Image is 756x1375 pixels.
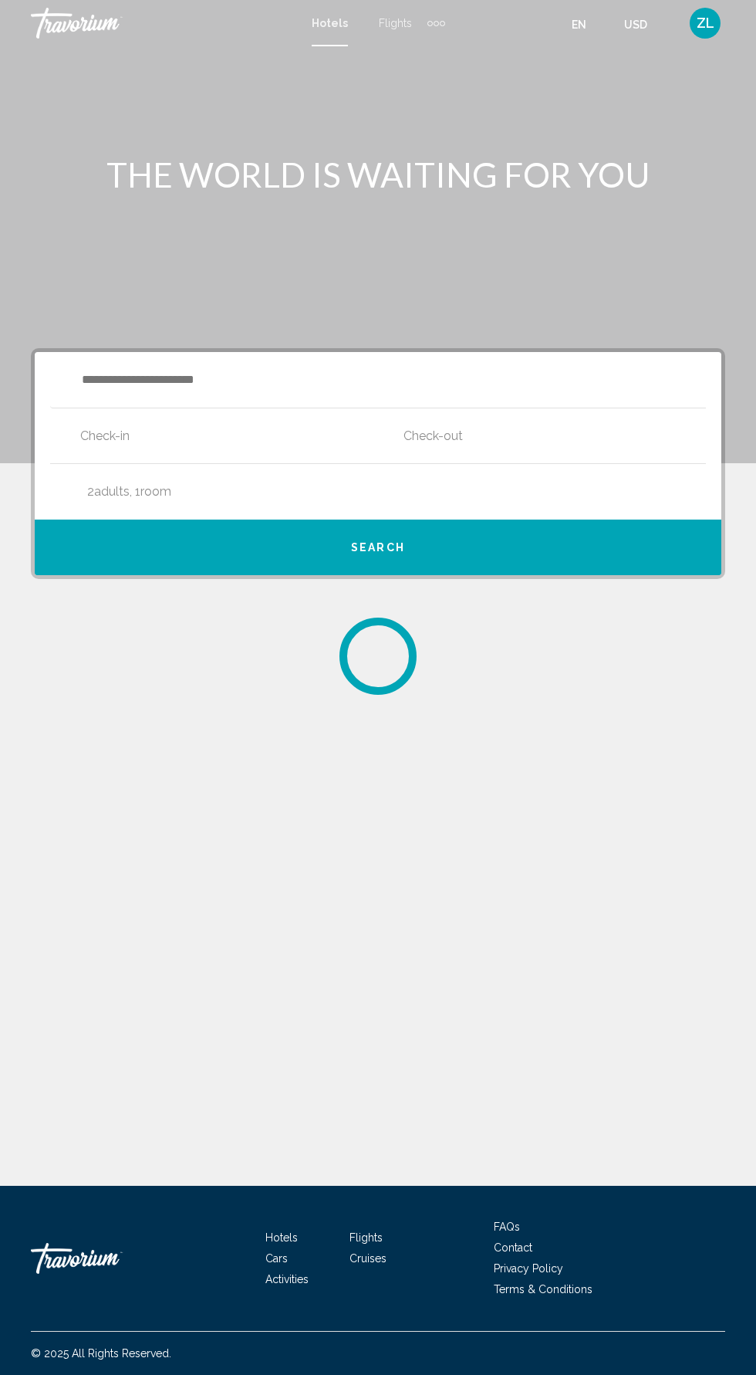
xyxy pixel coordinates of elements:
[624,19,647,31] span: USD
[494,1262,563,1275] a: Privacy Policy
[35,352,721,575] div: Search widget
[351,542,405,554] span: Search
[379,17,412,29] a: Flights
[349,1252,386,1265] a: Cruises
[265,1231,298,1244] a: Hotels
[312,17,348,29] a: Hotels
[94,484,130,499] span: Adults
[494,1283,592,1295] a: Terms & Conditions
[265,1273,309,1285] a: Activities
[494,1221,520,1233] a: FAQs
[572,13,601,36] button: Change language
[35,464,721,520] button: Travelers: 2 adults, 0 children
[87,481,130,503] span: 2
[349,1231,383,1244] a: Flights
[697,15,714,31] span: ZL
[494,1241,532,1254] a: Contact
[685,7,725,39] button: User Menu
[31,1235,185,1282] a: Travorium
[31,8,296,39] a: Travorium
[35,520,721,575] button: Search
[89,154,667,195] h1: THE WORLD IS WAITING FOR YOU
[265,1252,288,1265] a: Cars
[624,13,662,36] button: Change currency
[31,1347,171,1360] span: © 2025 All Rights Reserved.
[130,481,171,503] span: , 1
[427,11,445,36] button: Extra navigation items
[140,484,171,499] span: Room
[572,19,586,31] span: en
[50,408,706,464] button: Check in and out dates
